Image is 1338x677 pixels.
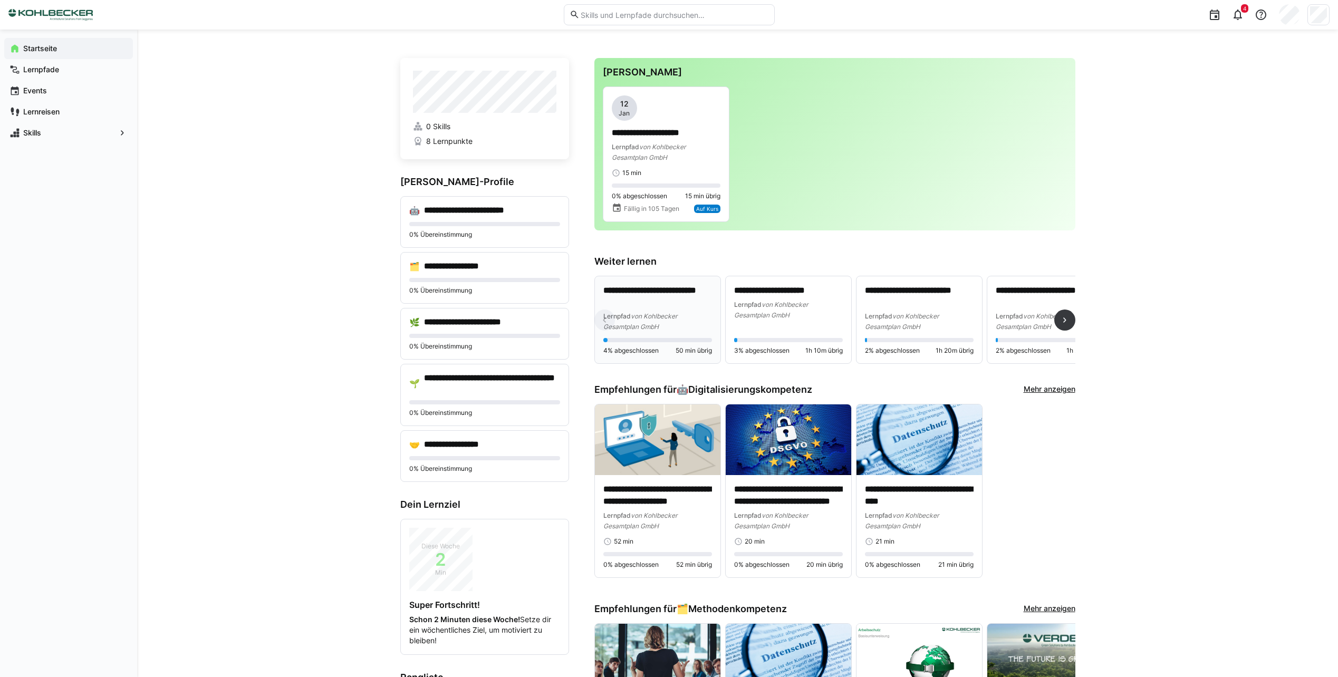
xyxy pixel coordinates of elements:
p: 0% Übereinstimmung [409,409,560,417]
span: von Kohlbecker Gesamtplan GmbH [612,143,686,161]
a: Mehr anzeigen [1024,384,1075,395]
p: Setze dir ein wöchentliches Ziel, um motiviert zu bleiben! [409,614,560,646]
p: 0% Übereinstimmung [409,465,560,473]
span: Lernpfad [612,143,639,151]
span: von Kohlbecker Gesamtplan GmbH [865,312,939,331]
div: 🗂️ [677,603,787,615]
h3: Empfehlungen für [594,603,787,615]
h3: [PERSON_NAME] [603,66,1067,78]
span: 15 min [622,169,641,177]
span: Methodenkompetenz [688,603,787,615]
span: 1h 20m übrig [1066,346,1104,355]
div: 🤖 [677,384,812,395]
span: Digitalisierungskompetenz [688,384,812,395]
span: 0% abgeschlossen [734,560,790,569]
span: Lernpfad [734,511,762,519]
span: Lernpfad [865,312,892,320]
span: von Kohlbecker Gesamtplan GmbH [865,511,939,530]
span: 2% abgeschlossen [996,346,1051,355]
span: 21 min übrig [938,560,974,569]
span: 2% abgeschlossen [865,346,920,355]
span: Auf Kurs [696,206,718,212]
span: 50 min übrig [676,346,712,355]
span: 8 Lernpunkte [426,136,473,147]
span: 4 [1243,5,1246,12]
img: image [856,404,982,475]
span: 0 Skills [426,121,450,132]
h3: Dein Lernziel [400,499,569,510]
span: Lernpfad [996,312,1023,320]
span: 12 [620,99,629,109]
strong: Schon 2 Minuten diese Woche! [409,615,520,624]
span: Lernpfad [734,301,762,308]
span: von Kohlbecker Gesamtplan GmbH [603,312,677,331]
span: 52 min [614,537,633,546]
img: image [595,404,720,475]
span: von Kohlbecker Gesamtplan GmbH [734,301,808,319]
span: Fällig in 105 Tagen [624,205,679,213]
span: 3% abgeschlossen [734,346,790,355]
h3: Weiter lernen [594,256,1075,267]
span: Lernpfad [603,511,631,519]
span: 20 min [745,537,765,546]
p: 0% Übereinstimmung [409,286,560,295]
span: von Kohlbecker Gesamtplan GmbH [603,511,677,530]
span: 52 min übrig [676,560,712,569]
h3: [PERSON_NAME]-Profile [400,176,569,188]
h4: Super Fortschritt! [409,599,560,610]
span: Lernpfad [603,312,631,320]
div: 🗂️ [409,261,420,272]
span: 4% abgeschlossen [603,346,659,355]
span: Lernpfad [865,511,892,519]
span: von Kohlbecker Gesamtplan GmbH [996,312,1070,331]
div: 🤖 [409,205,420,216]
span: 0% abgeschlossen [612,192,667,200]
div: 🌿 [409,317,420,327]
h3: Empfehlungen für [594,384,812,395]
span: 0% abgeschlossen [865,560,920,569]
img: image [726,404,851,475]
span: 21 min [875,537,894,546]
a: Mehr anzeigen [1024,603,1075,615]
span: 1h 10m übrig [805,346,843,355]
div: 🤝 [409,439,420,450]
span: 0% abgeschlossen [603,560,659,569]
p: 0% Übereinstimmung [409,230,560,239]
span: 20 min übrig [806,560,843,569]
span: 1h 20m übrig [936,346,974,355]
p: 0% Übereinstimmung [409,342,560,351]
span: von Kohlbecker Gesamtplan GmbH [734,511,808,530]
input: Skills und Lernpfade durchsuchen… [580,10,768,20]
span: 15 min übrig [685,192,720,200]
div: 🌱 [409,378,420,389]
span: Jan [619,109,630,118]
a: 0 Skills [413,121,556,132]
